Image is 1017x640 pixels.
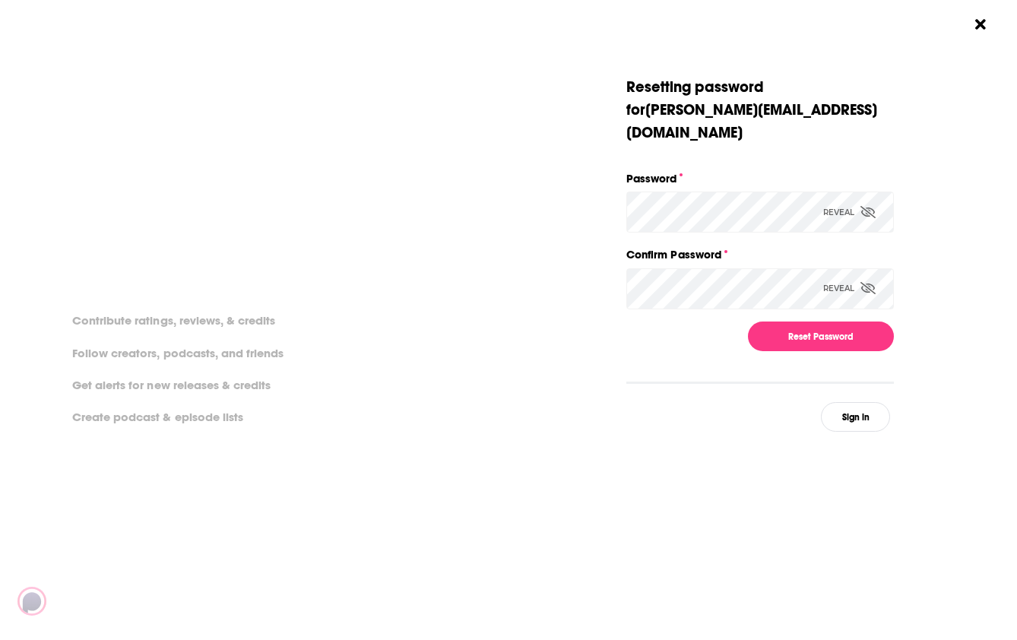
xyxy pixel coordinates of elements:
label: Confirm Password [626,245,894,265]
div: Reveal [823,268,876,309]
img: Podchaser - Follow, Share and Rate Podcasts [17,587,163,616]
div: Resetting password for [PERSON_NAME][EMAIL_ADDRESS][DOMAIN_NAME] [626,76,894,144]
button: Close Button [966,10,995,39]
li: Contribute ratings, reviews, & credits [63,310,287,330]
button: Reset Password [748,322,894,351]
li: Follow creators, podcasts, and friends [63,343,295,363]
li: On Podchaser you can: [63,284,367,298]
li: Get alerts for new releases & credits [63,375,281,394]
a: create an account [137,80,287,101]
button: Sign in [821,402,890,432]
label: Password [626,169,894,189]
div: Reveal [823,192,876,233]
a: Podchaser - Follow, Share and Rate Podcasts [17,587,151,616]
li: Create podcast & episode lists [63,407,254,426]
